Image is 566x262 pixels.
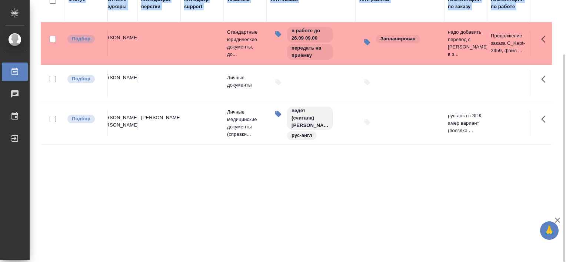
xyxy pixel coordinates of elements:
[67,74,103,84] div: Можно подбирать исполнителей
[543,223,556,238] span: 🙏
[270,26,286,42] button: Изменить тэги
[359,74,375,90] button: Добавить тэги
[227,74,263,89] p: Личные документы
[540,221,559,240] button: 🙏
[141,114,177,121] p: [PERSON_NAME]
[448,112,483,134] p: рус-англ с ЗПК амер вариант (поездка ...
[359,34,375,50] button: Изменить тэги
[537,30,555,48] button: Здесь прячутся важные кнопки
[72,115,90,122] p: Подбор
[380,35,416,43] p: Запланирован
[292,44,329,59] p: передать на приёмку
[94,30,137,56] td: [PERSON_NAME]
[286,26,352,61] div: в работе до 26.09 09.00, передать на приёмку
[359,114,375,130] button: Добавить тэги
[270,106,286,122] button: Изменить тэги
[292,107,329,129] p: ведёт (считала) [PERSON_NAME]
[292,27,329,42] p: в работе до 26.09 09.00
[448,28,483,58] p: надо добавить перевод с [PERSON_NAME] в э...
[94,70,137,96] td: [PERSON_NAME]
[286,106,352,141] div: ведёт (считала) кунца, рус-англ
[375,34,421,44] div: Запланирован
[537,70,555,88] button: Здесь прячутся важные кнопки
[227,28,263,58] p: Стандартные юридические документы, до...
[270,74,286,90] button: Добавить тэги
[292,132,312,139] p: рус-англ
[72,75,90,83] p: Подбор
[227,108,263,138] p: Личные медицинские документы (справки...
[537,110,555,128] button: Здесь прячутся важные кнопки
[67,114,103,124] div: Можно подбирать исполнителей
[67,34,103,44] div: Можно подбирать исполнителей
[94,110,137,136] td: [PERSON_NAME], [PERSON_NAME]
[491,32,526,54] p: Продолжение заказа C_Kept-2459, файл ...
[72,35,90,43] p: Подбор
